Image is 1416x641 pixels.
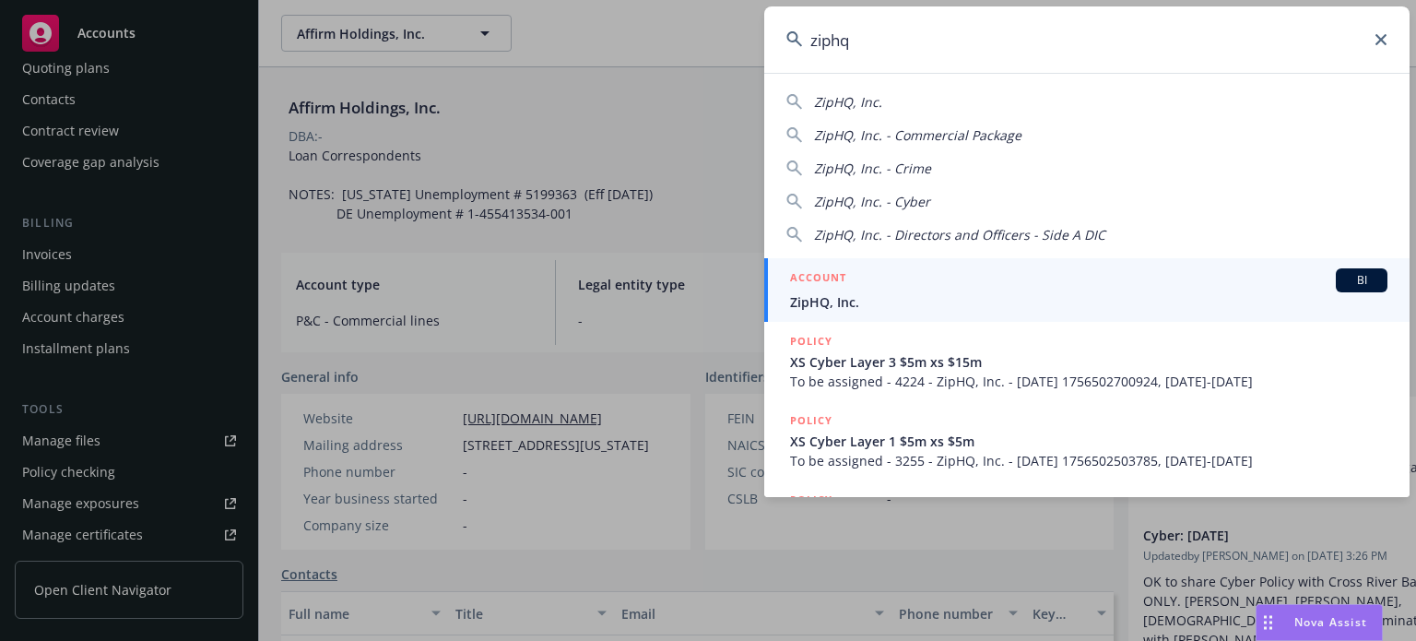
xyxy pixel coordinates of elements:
div: Drag to move [1257,605,1280,640]
h5: ACCOUNT [790,268,846,291]
h5: POLICY [790,491,832,509]
input: Search... [764,6,1410,73]
a: POLICYXS Cyber Layer 3 $5m xs $15mTo be assigned - 4224 - ZipHQ, Inc. - [DATE] 1756502700924, [DA... [764,322,1410,401]
span: ZipHQ, Inc. [790,292,1387,312]
span: ZipHQ, Inc. - Cyber [814,193,930,210]
span: ZipHQ, Inc. [814,93,882,111]
span: XS Cyber Layer 1 $5m xs $5m [790,432,1387,451]
a: POLICYXS Cyber Layer 1 $5m xs $5mTo be assigned - 3255 - ZipHQ, Inc. - [DATE] 1756502503785, [DAT... [764,401,1410,481]
span: ZipHQ, Inc. - Commercial Package [814,126,1021,144]
h5: POLICY [790,332,832,350]
a: POLICY [764,481,1410,560]
button: Nova Assist [1256,604,1383,641]
span: ZipHQ, Inc. - Crime [814,160,931,177]
span: To be assigned - 3255 - ZipHQ, Inc. - [DATE] 1756502503785, [DATE]-[DATE] [790,451,1387,470]
span: XS Cyber Layer 3 $5m xs $15m [790,352,1387,372]
span: To be assigned - 4224 - ZipHQ, Inc. - [DATE] 1756502700924, [DATE]-[DATE] [790,372,1387,391]
a: ACCOUNTBIZipHQ, Inc. [764,258,1410,322]
span: BI [1343,272,1380,289]
span: ZipHQ, Inc. - Directors and Officers - Side A DIC [814,226,1105,243]
span: Nova Assist [1294,614,1367,630]
h5: POLICY [790,411,832,430]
